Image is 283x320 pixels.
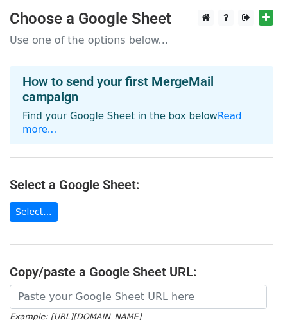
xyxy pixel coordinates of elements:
[10,202,58,222] a: Select...
[22,110,261,137] p: Find your Google Sheet in the box below
[10,10,273,28] h3: Choose a Google Sheet
[10,285,267,309] input: Paste your Google Sheet URL here
[22,74,261,105] h4: How to send your first MergeMail campaign
[10,264,273,280] h4: Copy/paste a Google Sheet URL:
[10,33,273,47] p: Use one of the options below...
[10,177,273,192] h4: Select a Google Sheet:
[22,110,242,135] a: Read more...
